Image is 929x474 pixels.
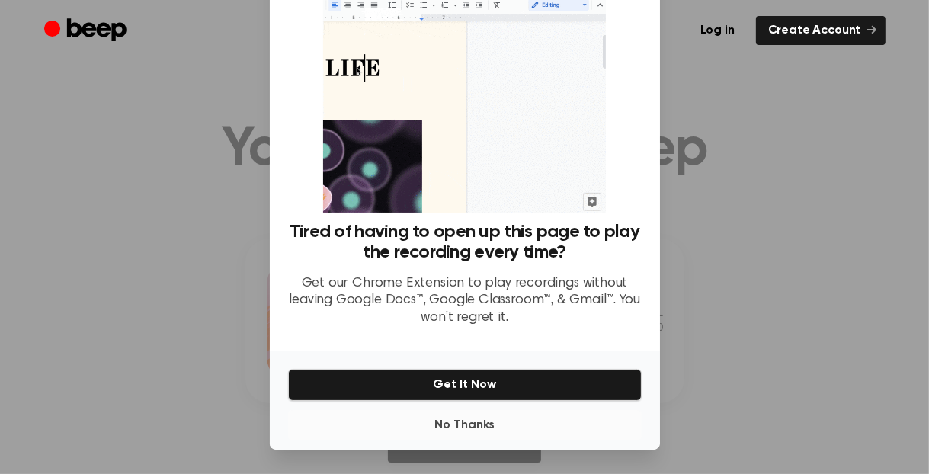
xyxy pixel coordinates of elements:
p: Get our Chrome Extension to play recordings without leaving Google Docs™, Google Classroom™, & Gm... [288,275,642,327]
a: Log in [688,16,747,45]
a: Create Account [756,16,886,45]
button: No Thanks [288,410,642,440]
a: Beep [44,16,130,46]
h3: Tired of having to open up this page to play the recording every time? [288,222,642,263]
button: Get It Now [288,369,642,401]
